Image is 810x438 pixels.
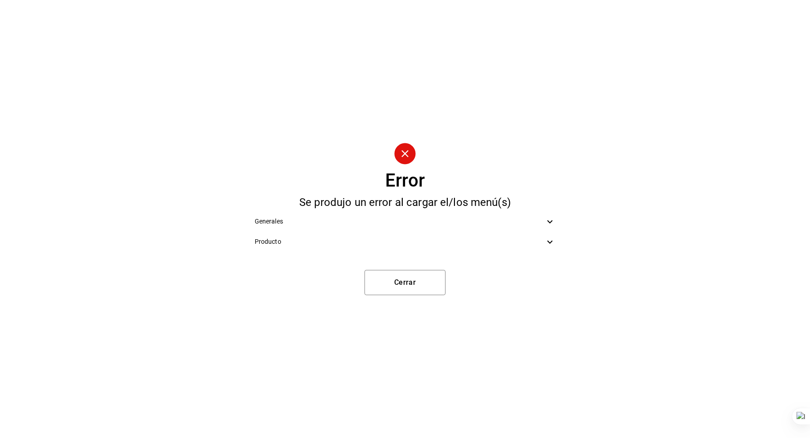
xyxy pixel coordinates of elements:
div: Error [385,172,425,190]
div: Generales [247,211,563,232]
div: Producto [247,232,563,252]
span: Producto [255,237,545,246]
div: Se produjo un error al cargar el/los menú(s) [247,197,563,208]
span: Generales [255,217,545,226]
button: Cerrar [364,270,445,295]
